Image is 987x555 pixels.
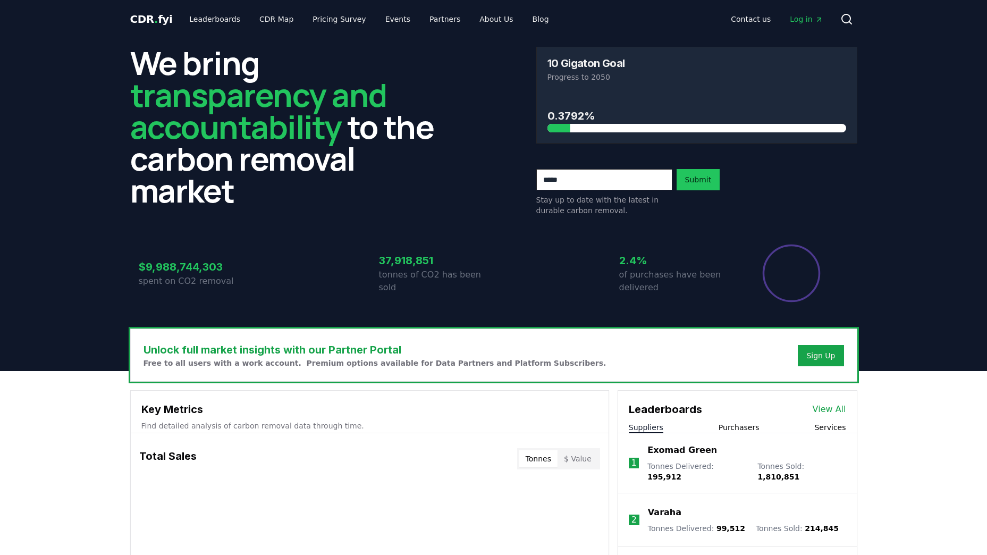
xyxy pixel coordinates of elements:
[141,401,598,417] h3: Key Metrics
[648,523,745,534] p: Tonnes Delivered :
[547,72,846,82] p: Progress to 2050
[139,259,254,275] h3: $9,988,744,303
[536,195,672,216] p: Stay up to date with the latest in durable carbon removal.
[790,14,823,24] span: Log in
[547,108,846,124] h3: 0.3792%
[757,473,799,481] span: 1,810,851
[814,422,846,433] button: Services
[719,422,760,433] button: Purchasers
[130,73,387,148] span: transparency and accountability
[619,253,734,268] h3: 2.4%
[304,10,374,29] a: Pricing Survey
[722,10,779,29] a: Contact us
[762,243,821,303] div: Percentage of sales delivered
[722,10,831,29] nav: Main
[677,169,720,190] button: Submit
[519,450,558,467] button: Tonnes
[547,58,625,69] h3: 10 Gigaton Goal
[631,457,636,469] p: 1
[813,403,846,416] a: View All
[805,524,839,533] span: 214,845
[524,10,558,29] a: Blog
[130,47,451,206] h2: We bring to the carbon removal market
[130,12,173,27] a: CDR.fyi
[757,461,846,482] p: Tonnes Sold :
[141,421,598,431] p: Find detailed analysis of carbon removal data through time.
[181,10,249,29] a: Leaderboards
[647,473,681,481] span: 195,912
[377,10,419,29] a: Events
[471,10,521,29] a: About Us
[139,448,197,469] h3: Total Sales
[379,268,494,294] p: tonnes of CO2 has been sold
[781,10,831,29] a: Log in
[558,450,598,467] button: $ Value
[716,524,745,533] span: 99,512
[631,514,637,526] p: 2
[144,342,606,358] h3: Unlock full market insights with our Partner Portal
[629,422,663,433] button: Suppliers
[756,523,839,534] p: Tonnes Sold :
[798,345,843,366] button: Sign Up
[144,358,606,368] p: Free to all users with a work account. Premium options available for Data Partners and Platform S...
[647,444,717,457] a: Exomad Green
[647,461,747,482] p: Tonnes Delivered :
[154,13,158,26] span: .
[130,13,173,26] span: CDR fyi
[421,10,469,29] a: Partners
[619,268,734,294] p: of purchases have been delivered
[806,350,835,361] a: Sign Up
[139,275,254,288] p: spent on CO2 removal
[648,506,681,519] a: Varaha
[629,401,702,417] h3: Leaderboards
[379,253,494,268] h3: 37,918,851
[251,10,302,29] a: CDR Map
[181,10,557,29] nav: Main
